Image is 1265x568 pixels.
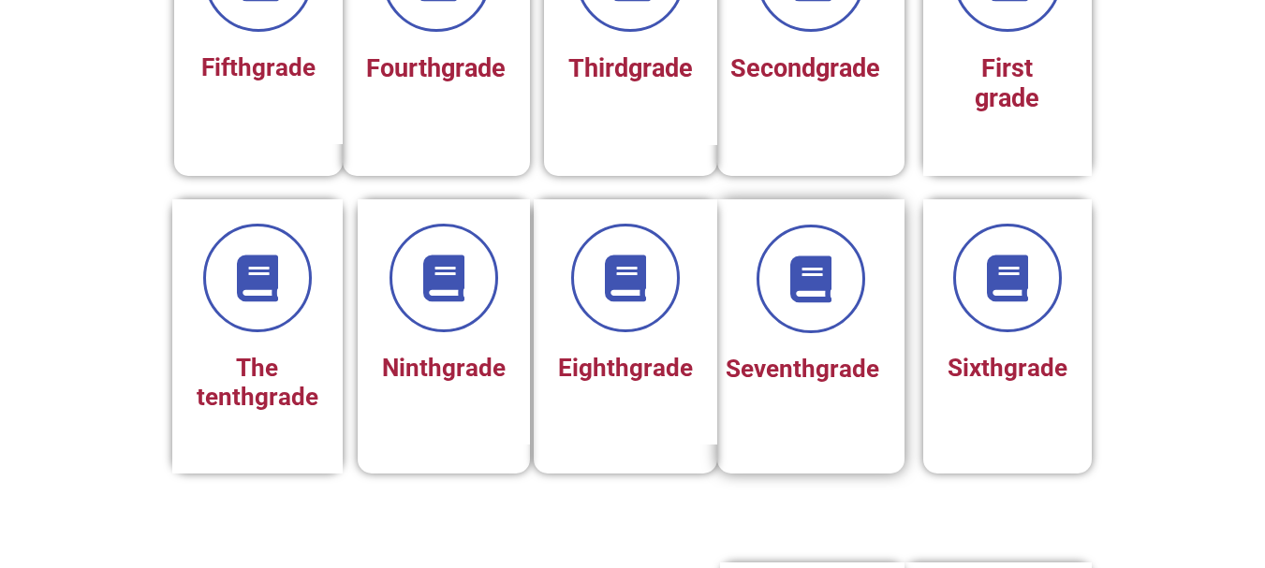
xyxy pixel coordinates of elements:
font: Fourth [366,53,441,83]
font: First grade [975,53,1039,113]
a: grade [255,383,318,411]
a: grade [628,53,693,83]
a: grade [629,354,693,382]
font: Eighth [558,354,629,382]
a: grade [816,355,879,383]
font: Seventh [726,355,816,383]
a: grade [1004,354,1067,382]
font: Sixth [948,354,1004,382]
a: grade [441,53,506,83]
font: Second [730,53,816,83]
a: grade [442,354,506,382]
font: Fifth [201,53,252,81]
font: Third [568,53,628,83]
a: grade [252,53,316,81]
font: The tenth [197,354,279,411]
font: Ninth [382,354,442,382]
a: grade [816,53,880,83]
